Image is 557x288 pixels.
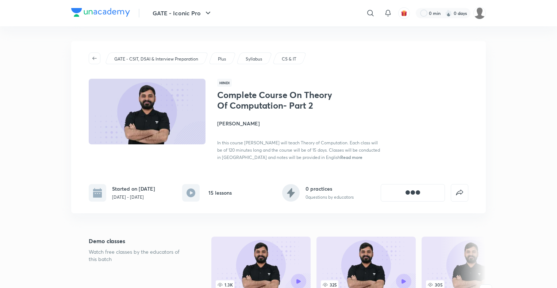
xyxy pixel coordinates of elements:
h6: Started on [DATE] [112,185,155,192]
p: GATE - CSIT, DSAI & Interview Preparation [114,56,198,62]
p: [DATE] - [DATE] [112,194,155,201]
button: false [451,184,468,202]
h6: 0 practices [306,185,354,192]
p: 0 questions by educators [306,194,354,201]
h1: Complete Course On Theory Of Computation- Part 2 [217,90,337,111]
img: avatar [401,10,407,16]
img: Thumbnail [88,78,207,145]
img: Company Logo [71,8,130,17]
span: In this course [PERSON_NAME] will teach Theory of Computation. Each class will be of 120 minutes ... [217,140,380,160]
a: Syllabus [245,56,264,62]
p: CS & IT [282,56,296,62]
img: streak [445,9,452,17]
a: Plus [217,56,227,62]
h6: 15 lessons [208,189,232,196]
h5: Demo classes [89,237,188,245]
p: Syllabus [246,56,262,62]
a: CS & IT [281,56,298,62]
span: Hindi [217,79,232,87]
a: Company Logo [71,8,130,19]
h4: [PERSON_NAME] [217,120,381,127]
a: GATE - CSIT, DSAI & Interview Preparation [113,56,200,62]
span: Read more [340,154,362,160]
img: Deepika S S [473,7,486,19]
button: [object Object] [381,184,445,202]
button: avatar [398,7,410,19]
p: Watch free classes by the educators of this batch [89,248,188,263]
button: GATE - Iconic Pro [148,6,217,20]
p: Plus [218,56,226,62]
